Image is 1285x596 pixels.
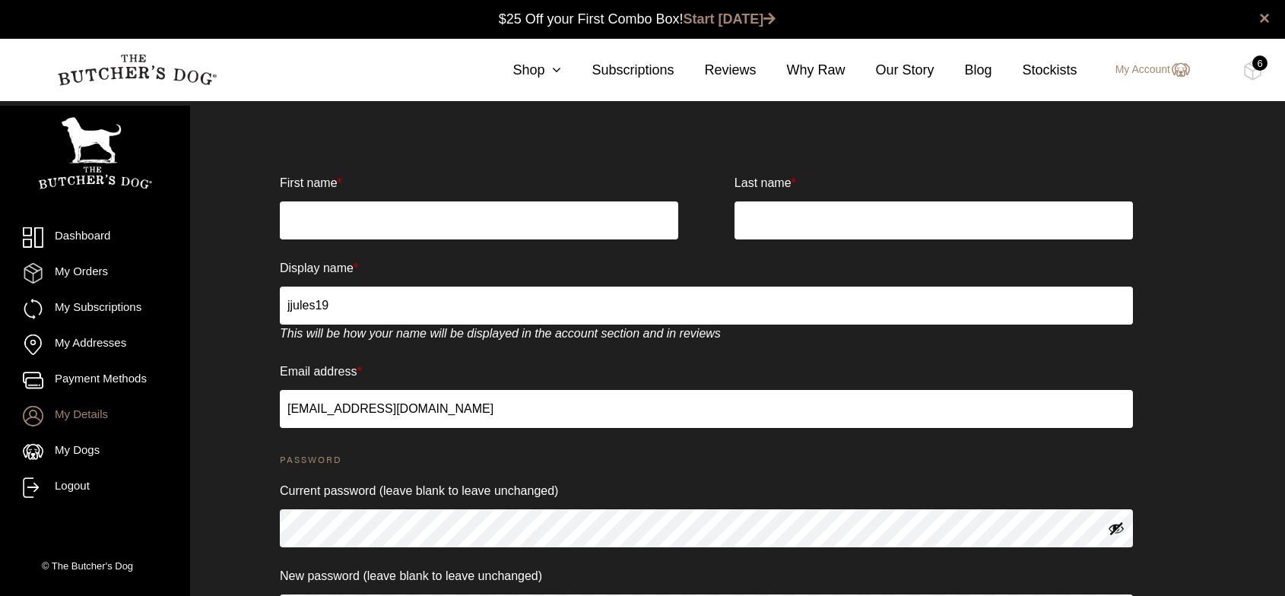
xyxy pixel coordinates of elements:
a: My Account [1100,61,1190,79]
em: This will be how your name will be displayed in the account section and in reviews [280,327,721,340]
a: My Addresses [23,334,167,355]
a: My Details [23,406,167,426]
a: Payment Methods [23,370,167,391]
a: Stockists [992,60,1077,81]
div: 6 [1252,55,1268,71]
label: Current password (leave blank to leave unchanged) [280,479,558,503]
a: Dashboard [23,227,167,248]
a: Reviews [674,60,756,81]
a: Why Raw [757,60,846,81]
a: Subscriptions [561,60,674,81]
label: Display name [280,256,358,281]
a: Blog [934,60,992,81]
legend: Password [280,442,1137,477]
button: Show password [1108,520,1125,537]
a: Shop [482,60,561,81]
a: My Subscriptions [23,299,167,319]
img: TBD_Portrait_Logo_White.png [38,117,152,189]
label: Email address [280,360,362,384]
label: New password (leave blank to leave unchanged) [280,564,542,588]
label: Last name [735,171,796,195]
a: My Orders [23,263,167,284]
a: Start [DATE] [684,11,776,27]
a: close [1259,9,1270,27]
a: My Dogs [23,442,167,462]
a: Logout [23,477,167,498]
a: Our Story [846,60,934,81]
label: First name [280,171,342,195]
img: TBD_Cart-Full.png [1243,61,1262,81]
